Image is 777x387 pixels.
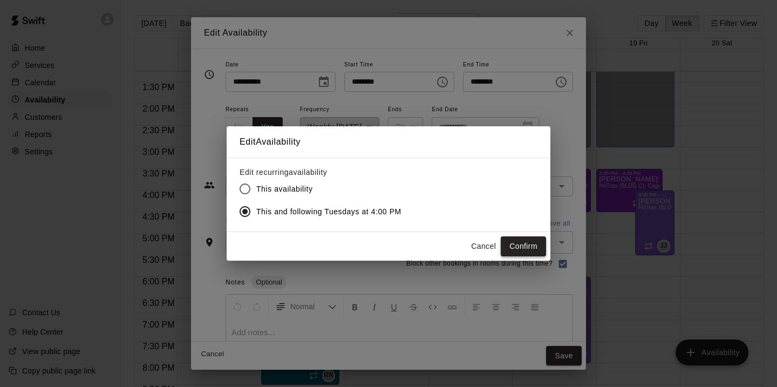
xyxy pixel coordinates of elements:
span: This and following Tuesdays at 4:00 PM [256,206,401,218]
span: This availability [256,184,312,195]
button: Cancel [466,236,501,256]
label: Edit recurring availability [240,167,410,178]
button: Confirm [501,236,546,256]
h2: Edit Availability [227,126,550,158]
